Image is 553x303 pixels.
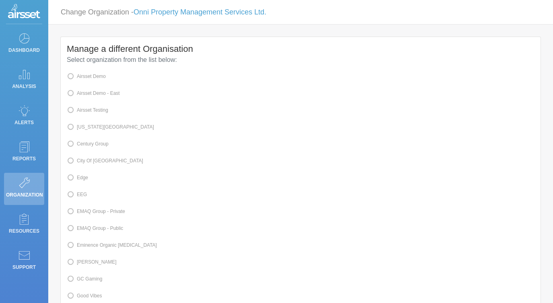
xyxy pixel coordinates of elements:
p: Organization [6,189,42,201]
img: Logo [8,4,40,20]
label: Airsset Demo [67,71,106,82]
a: Dashboard [4,28,44,60]
a: Alerts [4,100,44,133]
a: Resources [4,209,44,241]
label: EMAQ Group - Private [67,206,125,217]
a: Reports [4,137,44,169]
a: Support [4,245,44,277]
a: Onni Property Management Services Ltd. [134,8,266,16]
label: Good Vibes [67,291,102,301]
h4: Manage a different Organisation [67,43,534,55]
label: EEG [67,189,87,200]
label: City of [GEOGRAPHIC_DATA] [67,156,143,166]
label: GC Gaming [67,274,102,284]
label: Eminence Organic [MEDICAL_DATA] [67,240,157,250]
label: [PERSON_NAME] [67,257,117,267]
p: Support [6,261,42,273]
label: Airsset Demo - East [67,88,120,98]
p: Alerts [6,117,42,129]
label: Century Group [67,139,109,149]
a: Analysis [4,64,44,96]
label: [US_STATE][GEOGRAPHIC_DATA] [67,122,154,132]
p: Analysis [6,80,42,92]
label: Edge [67,172,88,183]
label: EMAQ Group - Public [67,223,123,233]
p: Resources [6,225,42,237]
label: Airsset Testing [67,105,108,115]
p: Change Organization - [61,5,266,20]
p: Select organization from the list below: [67,55,534,65]
p: Dashboard [6,44,42,56]
p: Reports [6,153,42,165]
a: Organization [4,173,44,205]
